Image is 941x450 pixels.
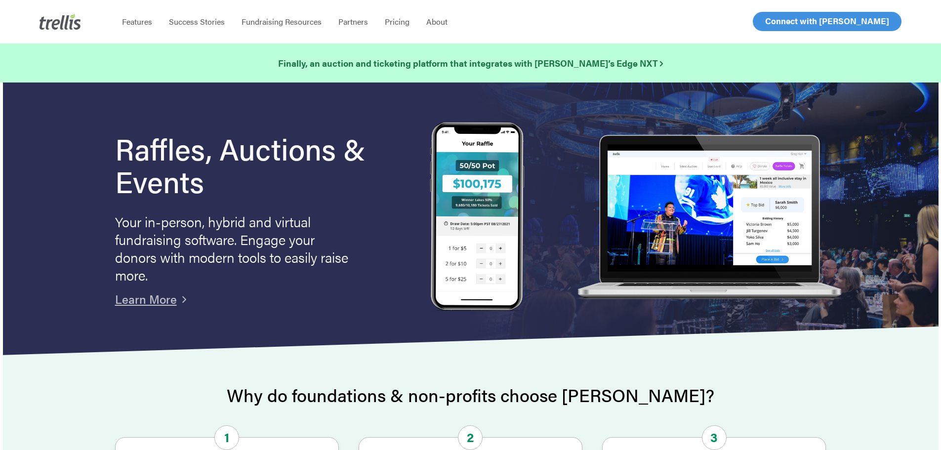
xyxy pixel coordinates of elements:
a: Finally, an auction and ticketing platform that integrates with [PERSON_NAME]’s Edge NXT [278,56,663,70]
a: Features [114,17,161,27]
h2: Why do foundations & non-profits choose [PERSON_NAME]? [115,385,826,405]
a: Connect with [PERSON_NAME] [753,12,901,31]
h1: Raffles, Auctions & Events [115,132,393,197]
a: Fundraising Resources [233,17,330,27]
span: Fundraising Resources [242,16,322,27]
p: Your in-person, hybrid and virtual fundraising software. Engage your donors with modern tools to ... [115,212,352,284]
strong: Finally, an auction and ticketing platform that integrates with [PERSON_NAME]’s Edge NXT [278,57,663,69]
a: Pricing [376,17,418,27]
img: rafflelaptop_mac_optim.png [572,135,846,300]
span: Success Stories [169,16,225,27]
span: 3 [702,425,727,450]
span: Pricing [385,16,409,27]
a: Success Stories [161,17,233,27]
a: Partners [330,17,376,27]
img: Trellis Raffles, Auctions and Event Fundraising [430,122,524,313]
a: Learn More [115,290,177,307]
span: Features [122,16,152,27]
span: About [426,16,448,27]
span: Connect with [PERSON_NAME] [765,15,889,27]
img: Trellis [40,14,81,30]
a: About [418,17,456,27]
span: Partners [338,16,368,27]
span: 2 [458,425,483,450]
span: 1 [214,425,239,450]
